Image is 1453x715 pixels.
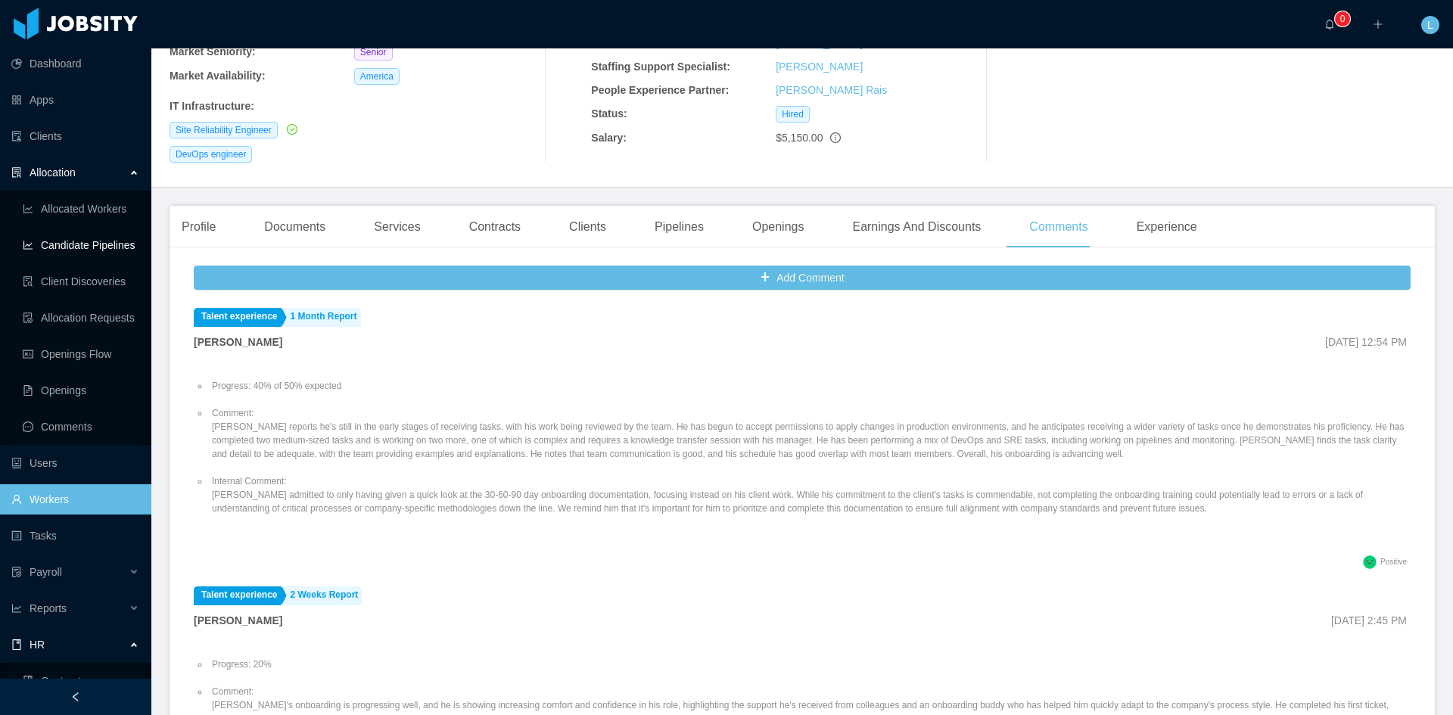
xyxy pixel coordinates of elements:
[11,85,139,115] a: icon: appstoreApps
[591,107,627,120] b: Status:
[283,586,362,605] a: 2 Weeks Report
[170,100,254,112] b: IT Infrastructure :
[170,122,278,138] span: Site Reliability Engineer
[23,339,139,369] a: icon: idcardOpenings Flow
[11,167,22,178] i: icon: solution
[23,194,139,224] a: icon: line-chartAllocated Workers
[740,206,817,248] div: Openings
[209,474,1411,515] li: Internal Comment: [PERSON_NAME] admitted to only having given a quick look at the 30-60-90 day on...
[23,375,139,406] a: icon: file-textOpenings
[591,84,729,96] b: People Experience Partner:
[252,206,338,248] div: Documents
[170,206,228,248] div: Profile
[30,639,45,651] span: HR
[11,121,139,151] a: icon: auditClients
[11,521,139,551] a: icon: profileTasks
[23,303,139,333] a: icon: file-doneAllocation Requests
[557,206,618,248] div: Clients
[23,666,139,696] a: icon: bookContracts
[776,132,823,144] span: $5,150.00
[642,206,716,248] div: Pipelines
[1331,614,1407,626] span: [DATE] 2:45 PM
[194,266,1411,290] button: icon: plusAdd Comment
[170,70,266,82] b: Market Availability:
[1325,336,1407,348] span: [DATE] 12:54 PM
[11,484,139,514] a: icon: userWorkers
[283,308,361,327] a: 1 Month Report
[194,586,282,605] a: Talent experience
[30,566,62,578] span: Payroll
[776,106,810,123] span: Hired
[11,448,139,478] a: icon: robotUsers
[830,132,841,143] span: info-circle
[591,132,627,144] b: Salary:
[170,45,256,58] b: Market Seniority:
[457,206,533,248] div: Contracts
[23,412,139,442] a: icon: messageComments
[194,614,282,626] strong: [PERSON_NAME]
[11,567,22,577] i: icon: file-protect
[194,336,282,348] strong: [PERSON_NAME]
[1380,558,1407,566] span: Positive
[1324,19,1335,30] i: icon: bell
[23,266,139,297] a: icon: file-searchClient Discoveries
[209,657,1411,671] li: Progress: 20%
[1373,19,1383,30] i: icon: plus
[591,61,730,73] b: Staffing Support Specialist:
[1427,16,1433,34] span: L
[362,206,432,248] div: Services
[30,602,67,614] span: Reports
[1335,11,1350,26] sup: 0
[354,44,393,61] span: Senior
[11,48,139,79] a: icon: pie-chartDashboard
[1017,206,1100,248] div: Comments
[23,230,139,260] a: icon: line-chartCandidate Pipelines
[209,379,1411,393] li: Progress: 40% of 50% expected
[287,124,297,135] i: icon: check-circle
[776,84,887,96] a: [PERSON_NAME] Rais
[30,166,76,179] span: Allocation
[194,308,282,327] a: Talent experience
[776,61,863,73] a: [PERSON_NAME]
[170,146,252,163] span: DevOps engineer
[1125,206,1209,248] div: Experience
[209,406,1411,461] li: Comment: [PERSON_NAME] reports he's still in the early stages of receiving tasks, with his work b...
[11,603,22,614] i: icon: line-chart
[284,123,297,135] a: icon: check-circle
[840,206,993,248] div: Earnings And Discounts
[354,68,400,85] span: America
[11,639,22,650] i: icon: book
